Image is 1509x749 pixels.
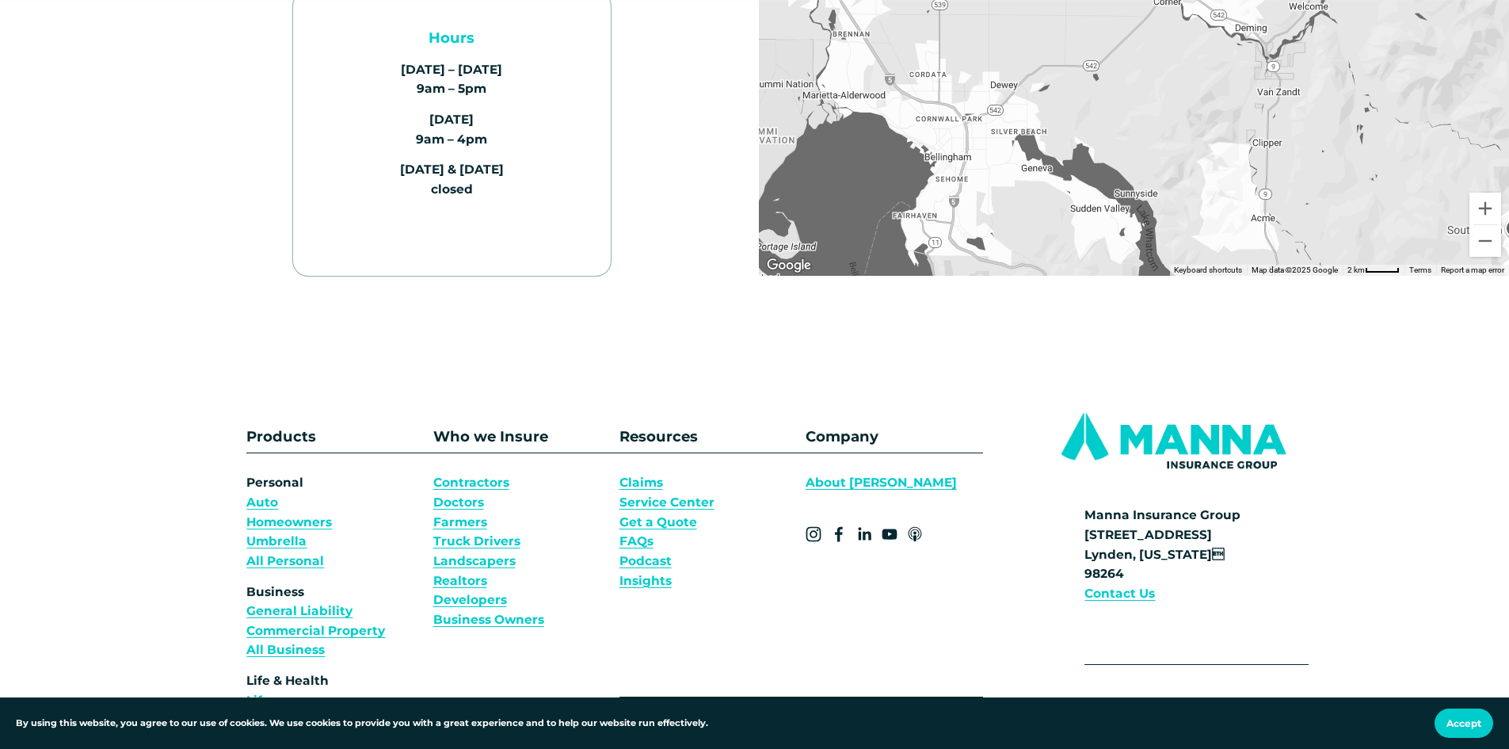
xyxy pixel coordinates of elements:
[619,552,672,571] a: Podcast
[763,255,815,276] a: Open this area in Google Maps (opens a new window)
[246,691,270,711] a: Life
[246,583,424,661] p: Business
[246,552,324,571] a: All Personal
[246,473,424,571] p: Personal
[433,473,520,610] a: ContractorsDoctorsFarmersTruck DriversLandscapersRealtorsDevelopers
[1252,266,1338,274] span: Map data ©2025 Google
[246,493,278,513] a: Auto
[856,526,872,542] a: LinkedIn
[1469,225,1501,257] button: Zoom out
[763,255,815,276] img: Google
[1084,507,1240,581] strong: Manna Insurance Group [STREET_ADDRESS] Lynden, [US_STATE] 98264
[1084,584,1155,604] a: Contact Us
[340,110,564,149] p: [DATE] 9am – 4pm
[16,717,708,731] p: By using this website, you agree to our use of cookies. We use cookies to provide you with a grea...
[806,473,957,493] a: About [PERSON_NAME]
[831,526,847,542] a: Facebook
[619,425,797,448] p: Resources
[246,621,385,641] a: Commercial Property
[1435,709,1493,738] button: Accept
[806,425,983,448] p: Company
[340,160,564,199] p: [DATE] & [DATE] closed
[433,425,611,448] p: Who we Insure
[619,513,697,533] a: Get a Quote
[1084,586,1155,601] strong: Contact Us
[619,571,672,591] a: Insights
[619,473,663,493] a: Claims
[806,526,821,542] a: Instagram
[1347,266,1365,274] span: 2 km
[1343,265,1404,276] button: Map Scale: 2 km per 40 pixels
[433,610,544,630] a: Business Owners
[1409,266,1431,274] a: Terms
[246,640,325,660] a: All Business
[1441,266,1504,274] a: Report a map error
[1446,717,1481,729] span: Accept
[619,532,654,552] a: FAQs
[246,532,307,552] a: Umbrella
[246,602,352,621] a: General Liability
[340,60,564,99] p: [DATE] – [DATE] 9am – 5pm
[907,526,923,542] a: Apple Podcasts
[1174,265,1242,276] button: Keyboard shortcuts
[619,493,714,513] a: Service Center
[246,425,377,448] p: Products
[246,513,332,533] a: Homeowners
[1469,193,1501,224] button: Zoom in
[882,526,897,542] a: YouTube
[429,29,474,47] strong: Hours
